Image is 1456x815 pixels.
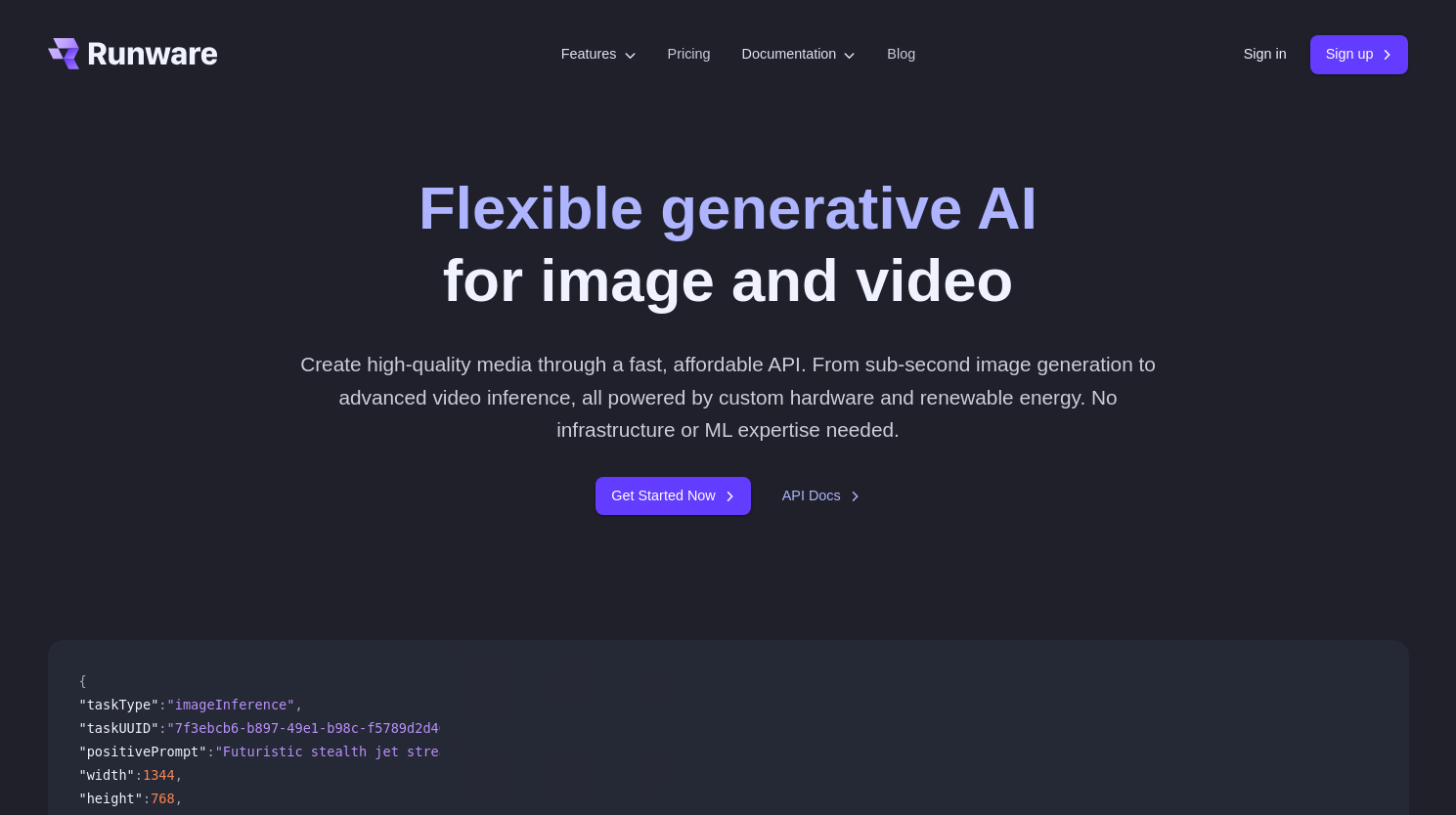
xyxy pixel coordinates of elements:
a: Blog [887,43,915,65]
strong: Flexible generative AI [419,174,1037,241]
span: "imageInference" [167,697,295,712]
a: Sign in [1244,43,1287,65]
a: Pricing [668,43,711,65]
a: Go to / [48,38,218,69]
span: : [143,791,151,806]
a: API Docs [782,485,860,507]
span: "width" [79,767,135,783]
p: Create high-quality media through a fast, affordable API. From sub-second image generation to adv... [292,348,1164,446]
span: 768 [151,791,175,806]
span: "Futuristic stealth jet streaking through a neon-lit cityscape with glowing purple exhaust" [215,744,944,759]
span: , [175,791,183,806]
label: Documentation [742,43,857,65]
span: "positivePrompt" [79,744,207,759]
span: "height" [79,791,143,806]
span: : [158,697,166,712]
span: { [79,673,87,689]
h1: for image and video [419,172,1037,317]
span: : [158,720,166,736]
span: "taskType" [79,697,159,712]
span: , [175,767,183,783]
a: Sign up [1310,35,1409,73]
span: , [294,697,302,712]
span: : [135,767,143,783]
span: "7f3ebcb6-b897-49e1-b98c-f5789d2d40d7" [167,720,471,736]
span: "taskUUID" [79,720,159,736]
label: Features [561,43,637,65]
span: : [206,744,214,759]
span: 1344 [143,767,175,783]
a: Get Started Now [596,477,750,515]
